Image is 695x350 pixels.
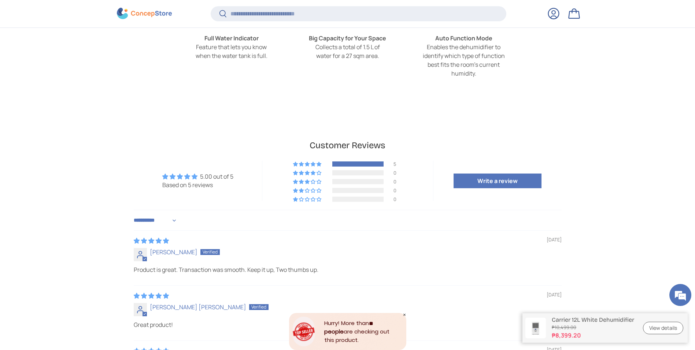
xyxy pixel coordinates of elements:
[454,174,541,188] a: Write a review
[552,324,634,331] s: ₱10,499.00
[134,292,169,300] span: 5 star review
[162,181,233,189] div: Based on 5 reviews
[547,292,562,298] span: [DATE]
[42,92,101,167] span: We're online!
[525,318,546,338] img: carrier-dehumidifier-12-liter-full-view-concepstore
[120,4,138,21] div: Minimize live chat window
[547,237,562,243] span: [DATE]
[422,43,505,78] div: Enables the dehumidifier to identify which type of function best fits the room's current humidity.​
[306,43,389,60] div: Collects a total of 1.5 L of water for a 27 sqm area.
[435,34,492,42] strong: Auto Function Mode
[393,161,402,167] div: 5
[204,34,259,42] strong: Full Water Indicator
[190,43,273,60] div: Feature that lets you know when the water tank is full.
[134,321,562,329] p: Great product!
[150,248,197,256] span: [PERSON_NAME]
[134,237,169,245] span: 5 star review
[134,213,178,228] select: Sort dropdown
[552,331,634,340] strong: ₱8,399.20
[293,161,322,167] div: 100% (5) reviews with 5 star rating
[643,322,683,335] a: View details
[38,41,123,51] div: Chat with us now
[162,172,233,181] div: Average rating is 5.00 stars
[134,266,562,274] p: Product is great. Transaction was smooth. Keep it up, Two thumbs up.
[403,313,406,317] div: Close
[134,139,562,152] h2: Customer Reviews
[117,8,172,19] img: ConcepStore
[4,200,140,226] textarea: Type your message and hit 'Enter'
[309,34,386,42] strong: Big Capacity for Your Space
[200,172,233,181] span: 5.00 out of 5
[552,316,634,323] p: Carrier 12L White Dehumidifier
[150,303,246,311] span: [PERSON_NAME] [PERSON_NAME]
